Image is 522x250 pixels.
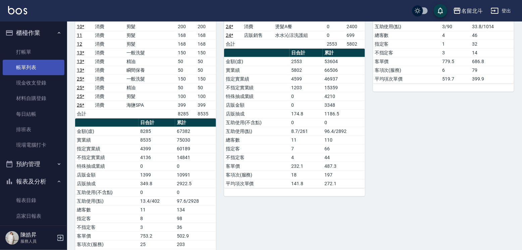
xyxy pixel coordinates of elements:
td: 50 [196,83,216,92]
table: a dense table [224,49,365,188]
button: save [434,4,447,17]
td: 客單價 [224,162,290,170]
td: 4399 [139,144,175,153]
td: 總客數 [75,205,139,214]
td: 3 [139,223,175,232]
td: 168 [196,31,216,40]
td: 指定客 [373,40,441,48]
td: 150 [176,74,196,83]
button: 櫃檯作業 [3,24,64,42]
td: 消費 [93,92,125,101]
td: 0 [325,22,345,31]
a: 互助日報表 [3,224,64,239]
td: 8.7/261 [290,127,323,136]
td: 1203 [290,83,323,92]
td: 不指定實業績 [75,153,139,162]
td: 剪髮 [125,22,176,31]
td: 0 [325,31,345,40]
td: 3 [441,48,471,57]
td: 0 [323,118,365,127]
td: 特殊抽成業績 [224,92,290,101]
td: 總客數 [224,136,290,144]
td: 6 [441,66,471,74]
td: 消費 [93,57,125,66]
td: 502.9 [175,232,216,240]
td: 141.8 [290,179,323,188]
td: 不指定客 [75,223,139,232]
td: 200 [176,22,196,31]
img: Logo [8,6,27,14]
td: 不指定客 [373,48,441,57]
td: 232.1 [290,162,323,170]
td: 消費 [93,74,125,83]
td: 8 [139,214,175,223]
td: 店販金額 [224,101,290,109]
td: 79 [470,66,514,74]
td: 66506 [323,66,365,74]
td: 總客數 [373,31,441,40]
td: 134 [175,205,216,214]
td: 36 [175,223,216,232]
h5: 陳皓昇 [20,232,55,238]
td: 44 [323,153,365,162]
td: 25 [139,240,175,249]
td: 100 [196,92,216,101]
td: 消費 [93,40,125,48]
a: 11 [77,33,82,38]
td: 5802 [345,40,365,48]
td: 水水沁涼洗護組 [274,31,325,40]
td: 1 [441,40,471,48]
td: 4599 [290,74,323,83]
a: 帳單列表 [3,60,64,75]
td: 瞬間保養 [125,66,176,74]
a: 12 [77,41,82,47]
td: 67382 [175,127,216,136]
td: 4210 [323,92,365,101]
td: 32 [470,40,514,48]
td: 4 [441,31,471,40]
button: 名留北斗 [451,4,485,18]
td: 66 [323,144,365,153]
td: 消費 [93,83,125,92]
td: 2922.5 [175,179,216,188]
td: 0 [175,162,216,170]
td: 60189 [175,144,216,153]
a: 每日結帳 [3,106,64,122]
td: 33.8/1014 [470,22,514,31]
td: 指定客 [75,214,139,223]
td: 一般洗髮 [125,48,176,57]
td: 8285 [176,109,196,118]
button: 報表及分析 [3,173,64,190]
td: 174.8 [290,109,323,118]
td: 消費 [93,101,125,109]
td: 200 [196,22,216,31]
img: Person [5,231,19,245]
a: 店家日報表 [3,208,64,224]
a: 報表目錄 [3,193,64,208]
td: 150 [176,48,196,57]
td: 店販銷售 [242,31,274,40]
td: 平均項次單價 [224,179,290,188]
td: 150 [196,48,216,57]
td: 消費 [242,22,274,31]
td: 0 [290,101,323,109]
td: 客單價 [75,232,139,240]
td: 50 [196,57,216,66]
td: 399 [196,101,216,109]
td: 燙髮A餐 [274,22,325,31]
td: 168 [196,40,216,48]
td: 0 [139,188,175,197]
td: 349.8 [139,179,175,188]
td: 特殊抽成業績 [75,162,139,170]
td: 13.4/402 [139,197,175,205]
td: 168 [176,40,196,48]
th: 累計 [323,49,365,57]
td: 店販抽成 [75,179,139,188]
td: 精油 [125,57,176,66]
button: 登出 [488,5,514,17]
td: 50 [176,66,196,74]
td: 487.3 [323,162,365,170]
th: 日合計 [139,118,175,127]
div: 名留北斗 [461,7,483,15]
td: 75030 [175,136,216,144]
